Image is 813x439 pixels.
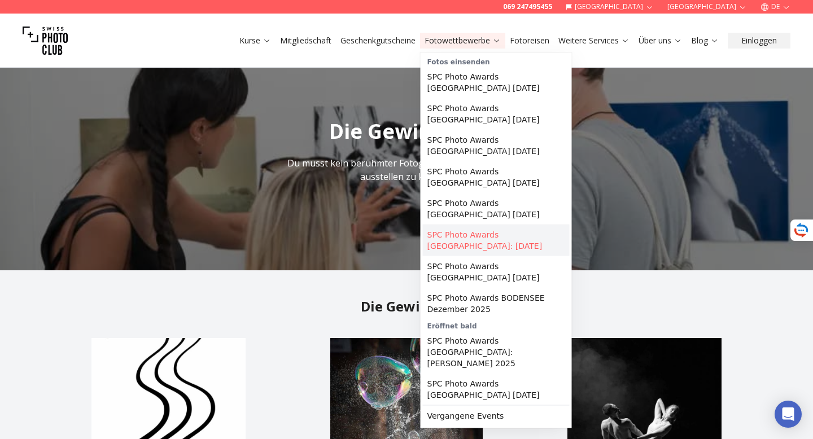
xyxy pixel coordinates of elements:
a: SPC Photo Awards [GEOGRAPHIC_DATA] [DATE] [423,98,570,130]
a: SPC Photo Awards [GEOGRAPHIC_DATA] [DATE] [423,193,570,225]
div: Eröffnet bald [423,319,570,331]
a: SPC Photo Awards BODENSEE Dezember 2025 [423,288,570,319]
button: Mitgliedschaft [276,33,336,49]
button: Geschenkgutscheine [336,33,420,49]
a: SPC Photo Awards [GEOGRAPHIC_DATA] [DATE] [423,161,570,193]
a: SPC Photo Awards [GEOGRAPHIC_DATA] [DATE] [423,374,570,405]
a: SPC Photo Awards [GEOGRAPHIC_DATA]: [DATE] [423,225,570,256]
div: Open Intercom Messenger [775,401,802,428]
a: SPC Photo Awards [GEOGRAPHIC_DATA] [DATE] [423,256,570,288]
button: Kurse [235,33,276,49]
a: Kurse [239,35,271,46]
a: Fotowettbewerbe [425,35,501,46]
a: SPC Photo Awards [GEOGRAPHIC_DATA]: [PERSON_NAME] 2025 [423,331,570,374]
button: Einloggen [728,33,790,49]
a: Über uns [639,35,682,46]
a: Fotoreisen [510,35,549,46]
button: Blog [687,33,723,49]
a: SPC Photo Awards [GEOGRAPHIC_DATA] [DATE] [423,130,570,161]
button: Fotowettbewerbe [420,33,505,49]
a: Blog [691,35,719,46]
h2: Die Gewinner [54,297,759,315]
div: Fotos einsenden [423,55,570,67]
a: Vergangene Events [423,406,570,426]
button: Weitere Services [554,33,634,49]
img: Swiss photo club [23,18,68,63]
p: Du musst kein berühmter Fotograf sein, um deine Fotos ausstellen zu können. [280,156,533,183]
a: Geschenkgutscheine [340,35,416,46]
a: SPC Photo Awards [GEOGRAPHIC_DATA] [DATE] [423,67,570,98]
button: Fotoreisen [505,33,554,49]
a: 069 247495455 [503,2,552,11]
a: Weitere Services [558,35,630,46]
a: Mitgliedschaft [280,35,331,46]
button: Über uns [634,33,687,49]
